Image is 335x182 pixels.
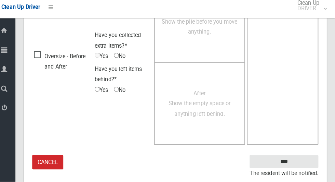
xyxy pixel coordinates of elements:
[99,54,113,64] span: Yes
[295,4,326,15] span: Clean Up
[40,54,96,74] span: Oversize - Before and After
[8,6,46,16] a: Clean Up Driver
[251,169,319,179] small: The resident will be notified.
[165,12,239,38] span: Before Show the pile before you move anything.
[99,69,146,85] span: Have you left items behind?*
[172,92,232,119] span: After Show the empty space or anything left behind.
[38,156,69,170] a: Cancel
[99,87,113,97] span: Yes
[8,8,46,14] span: Clean Up Driver
[298,10,320,15] small: DRIVER
[118,87,130,97] span: No
[99,35,145,52] span: Have you collected extra items?*
[118,54,130,64] span: No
